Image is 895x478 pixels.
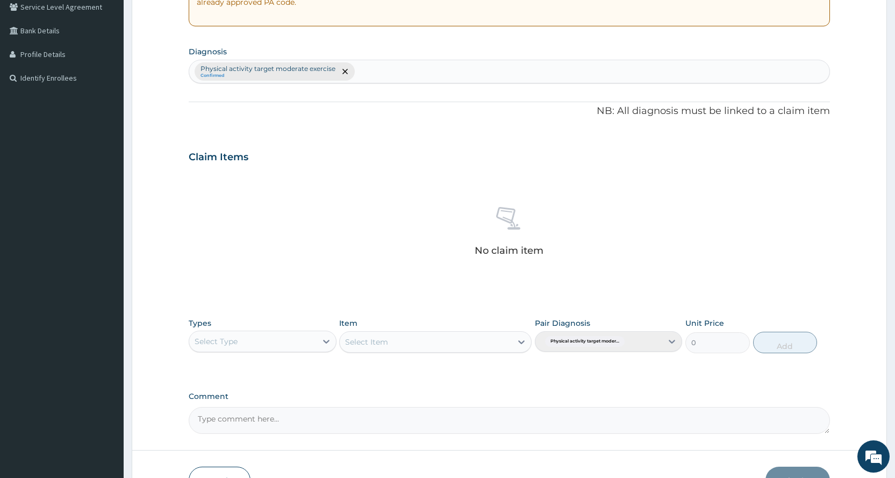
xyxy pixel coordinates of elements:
div: Minimize live chat window [176,5,202,31]
label: Diagnosis [189,46,227,57]
label: Pair Diagnosis [535,318,590,329]
label: Types [189,319,211,328]
label: Unit Price [685,318,724,329]
p: No claim item [475,245,543,256]
p: NB: All diagnosis must be linked to a claim item [189,104,830,118]
div: Chat with us now [56,60,181,74]
button: Add [753,332,817,353]
span: We're online! [62,135,148,244]
label: Comment [189,392,830,401]
textarea: Type your message and hit 'Enter' [5,294,205,331]
label: Item [339,318,357,329]
h3: Claim Items [189,152,248,163]
div: Select Type [195,336,238,347]
img: d_794563401_company_1708531726252_794563401 [20,54,44,81]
